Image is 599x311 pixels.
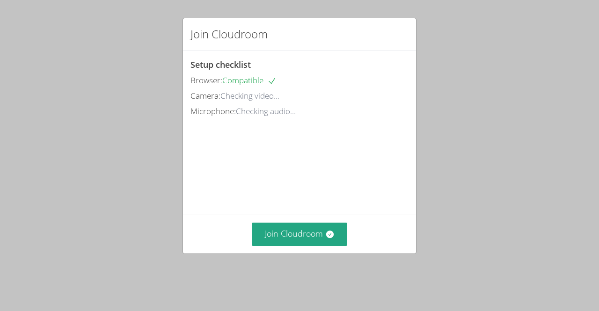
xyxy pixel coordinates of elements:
[190,106,236,116] span: Microphone:
[236,106,296,116] span: Checking audio...
[222,75,277,86] span: Compatible
[190,75,222,86] span: Browser:
[190,59,251,70] span: Setup checklist
[220,90,279,101] span: Checking video...
[190,26,268,43] h2: Join Cloudroom
[252,223,348,246] button: Join Cloudroom
[190,90,220,101] span: Camera:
